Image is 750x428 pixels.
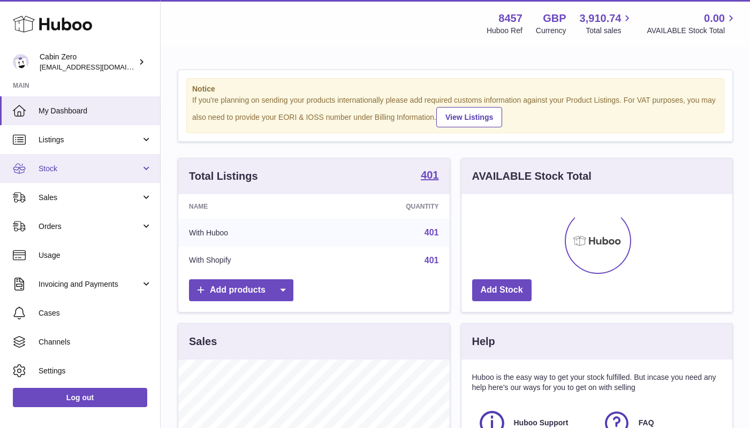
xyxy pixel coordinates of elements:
div: Cabin Zero [40,52,136,72]
span: Invoicing and Payments [39,279,141,289]
h3: Help [472,334,495,349]
span: Listings [39,135,141,145]
span: Stock [39,164,141,174]
a: 401 [425,256,439,265]
h3: Total Listings [189,169,258,184]
h3: Sales [189,334,217,349]
div: If you're planning on sending your products internationally please add required customs informati... [192,95,718,127]
strong: Notice [192,84,718,94]
th: Name [178,194,324,219]
td: With Huboo [178,219,324,247]
a: 0.00 AVAILABLE Stock Total [647,11,737,36]
h3: AVAILABLE Stock Total [472,169,592,184]
span: Usage [39,250,152,261]
p: Huboo is the easy way to get your stock fulfilled. But incase you need any help here's our ways f... [472,372,722,393]
span: My Dashboard [39,106,152,116]
span: Total sales [586,26,633,36]
span: Cases [39,308,152,318]
a: 401 [421,170,438,182]
div: Huboo Ref [487,26,522,36]
a: 3,910.74 Total sales [580,11,634,36]
span: [EMAIL_ADDRESS][DOMAIN_NAME] [40,63,157,71]
span: Huboo Support [514,418,569,428]
span: FAQ [639,418,654,428]
th: Quantity [324,194,449,219]
div: Currency [536,26,566,36]
a: Add products [189,279,293,301]
strong: 8457 [498,11,522,26]
a: View Listings [436,107,502,127]
span: Channels [39,337,152,347]
span: Sales [39,193,141,203]
img: debbychu@cabinzero.com [13,54,29,70]
strong: GBP [543,11,566,26]
td: With Shopify [178,247,324,274]
span: 3,910.74 [580,11,622,26]
a: 401 [425,228,439,237]
strong: 401 [421,170,438,180]
span: AVAILABLE Stock Total [647,26,737,36]
a: Add Stock [472,279,532,301]
a: Log out [13,388,147,407]
span: Settings [39,366,152,376]
span: Orders [39,221,141,232]
span: 0.00 [704,11,725,26]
